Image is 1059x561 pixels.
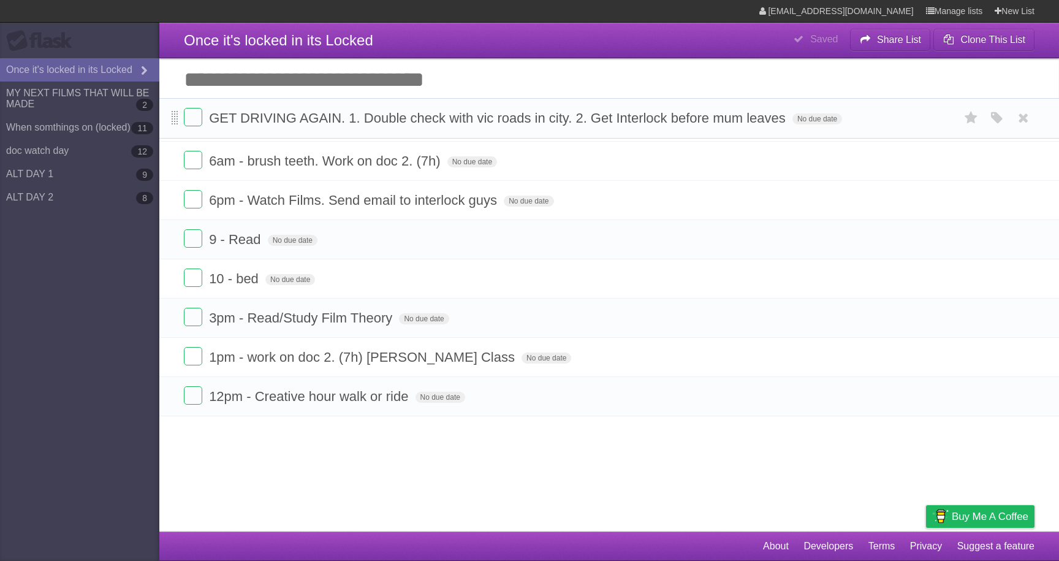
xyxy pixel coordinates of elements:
span: No due date [265,274,315,285]
label: Done [184,269,202,287]
div: Flask [6,30,80,52]
span: No due date [399,313,449,324]
span: No due date [792,113,842,124]
b: 11 [131,122,153,134]
a: Privacy [910,535,942,558]
label: Done [184,108,202,126]
button: Clone This List [933,29,1034,51]
img: Buy me a coffee [932,506,949,527]
b: Share List [877,34,921,45]
a: About [763,535,789,558]
b: 9 [136,169,153,181]
span: GET DRIVING AGAIN. 1. Double check with vic roads in city. 2. Get Interlock before mum leaves [209,110,789,126]
label: Done [184,190,202,208]
span: No due date [447,156,497,167]
span: 6pm - Watch Films. Send email to interlock guys [209,193,500,208]
a: Terms [868,535,895,558]
span: No due date [504,196,553,207]
b: 12 [131,145,153,158]
a: Suggest a feature [957,535,1034,558]
span: 1pm - work on doc 2. (7h) [PERSON_NAME] Class [209,349,518,365]
label: Done [184,347,202,365]
b: Clone This List [960,34,1025,45]
label: Done [184,151,202,169]
span: 9 - Read [209,232,264,247]
label: Star task [960,108,983,128]
b: 8 [136,192,153,204]
span: No due date [522,353,571,364]
span: No due date [268,235,317,246]
b: 2 [136,99,153,111]
span: 10 - bed [209,271,262,286]
span: No due date [416,392,465,403]
span: Once it's locked in its Locked [184,32,373,48]
span: Buy me a coffee [952,506,1028,527]
span: 12pm - Creative hour walk or ride [209,389,411,404]
a: Buy me a coffee [926,505,1034,528]
label: Done [184,308,202,326]
button: Share List [850,29,931,51]
span: 6am - brush teeth. Work on doc 2. (7h) [209,153,443,169]
a: Developers [803,535,853,558]
label: Done [184,229,202,248]
b: Saved [810,34,838,44]
span: 3pm - Read/Study Film Theory [209,310,395,326]
label: Done [184,386,202,405]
